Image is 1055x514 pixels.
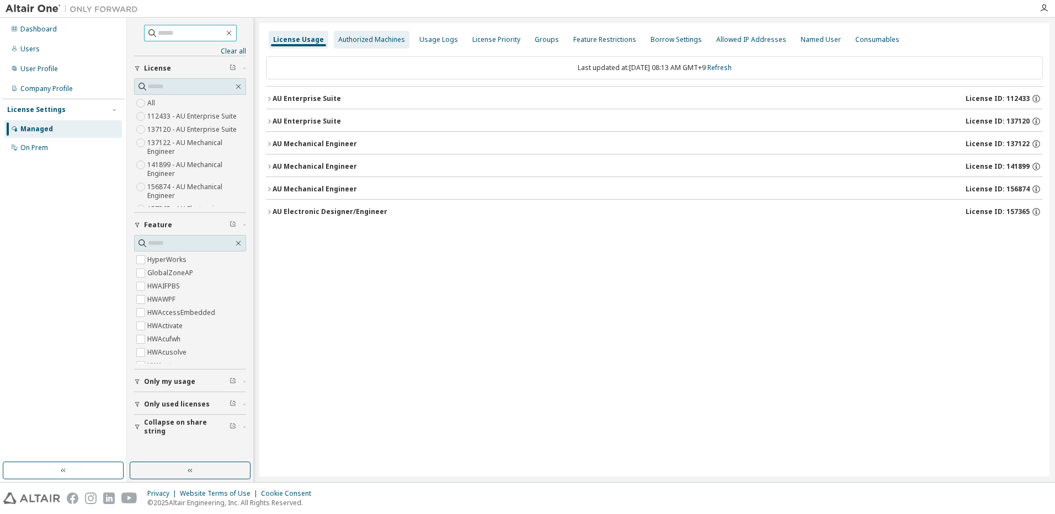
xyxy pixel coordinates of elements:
[147,136,246,158] label: 137122 - AU Mechanical Engineer
[855,35,899,44] div: Consumables
[7,105,66,114] div: License Settings
[266,56,1043,79] div: Last updated at: [DATE] 08:13 AM GMT+9
[266,109,1043,133] button: AU Enterprise SuiteLicense ID: 137120
[147,266,195,280] label: GlobalZoneAP
[147,123,239,136] label: 137120 - AU Enterprise Suite
[147,489,180,498] div: Privacy
[419,35,458,44] div: Usage Logs
[147,280,182,293] label: HWAIFPBS
[147,293,178,306] label: HWAWPF
[147,97,157,110] label: All
[966,140,1030,148] span: License ID: 137122
[261,489,318,498] div: Cookie Consent
[707,63,732,72] a: Refresh
[535,35,559,44] div: Groups
[147,498,318,507] p: © 2025 Altair Engineering, Inc. All Rights Reserved.
[273,140,357,148] div: AU Mechanical Engineer
[144,221,172,229] span: Feature
[147,202,246,224] label: 157365 - AU Electronic Designer/Engineer
[20,45,40,53] div: Users
[144,64,171,73] span: License
[273,162,357,171] div: AU Mechanical Engineer
[273,94,341,103] div: AU Enterprise Suite
[966,94,1030,103] span: License ID: 112433
[266,177,1043,201] button: AU Mechanical EngineerLicense ID: 156874
[134,213,246,237] button: Feature
[147,319,185,333] label: HWActivate
[103,492,115,504] img: linkedin.svg
[273,117,341,126] div: AU Enterprise Suite
[3,492,60,504] img: altair_logo.svg
[144,418,230,436] span: Collapse on share string
[20,65,58,73] div: User Profile
[85,492,97,504] img: instagram.svg
[651,35,702,44] div: Borrow Settings
[20,84,73,93] div: Company Profile
[266,87,1043,111] button: AU Enterprise SuiteLicense ID: 112433
[144,400,210,409] span: Only used licenses
[147,306,217,319] label: HWAccessEmbedded
[966,185,1030,194] span: License ID: 156874
[20,125,53,133] div: Managed
[230,422,236,431] span: Clear filter
[6,3,143,14] img: Altair One
[20,25,57,34] div: Dashboard
[134,415,246,439] button: Collapse on share string
[266,154,1043,179] button: AU Mechanical EngineerLicense ID: 141899
[966,117,1030,126] span: License ID: 137120
[966,162,1030,171] span: License ID: 141899
[180,489,261,498] div: Website Terms of Use
[147,180,246,202] label: 156874 - AU Mechanical Engineer
[134,47,246,56] a: Clear all
[230,64,236,73] span: Clear filter
[338,35,405,44] div: Authorized Machines
[121,492,137,504] img: youtube.svg
[147,346,189,359] label: HWAcusolve
[273,185,357,194] div: AU Mechanical Engineer
[273,207,387,216] div: AU Electronic Designer/Engineer
[716,35,786,44] div: Allowed IP Addresses
[573,35,636,44] div: Feature Restrictions
[266,200,1043,224] button: AU Electronic Designer/EngineerLicense ID: 157365
[20,143,48,152] div: On Prem
[147,158,246,180] label: 141899 - AU Mechanical Engineer
[147,253,189,266] label: HyperWorks
[472,35,520,44] div: License Priority
[134,392,246,416] button: Only used licenses
[801,35,841,44] div: Named User
[147,359,188,372] label: HWAcutrace
[230,400,236,409] span: Clear filter
[147,110,239,123] label: 112433 - AU Enterprise Suite
[144,377,195,386] span: Only my usage
[230,221,236,229] span: Clear filter
[266,132,1043,156] button: AU Mechanical EngineerLicense ID: 137122
[67,492,78,504] img: facebook.svg
[134,370,246,394] button: Only my usage
[147,333,183,346] label: HWAcufwh
[230,377,236,386] span: Clear filter
[134,56,246,81] button: License
[273,35,324,44] div: License Usage
[966,207,1030,216] span: License ID: 157365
